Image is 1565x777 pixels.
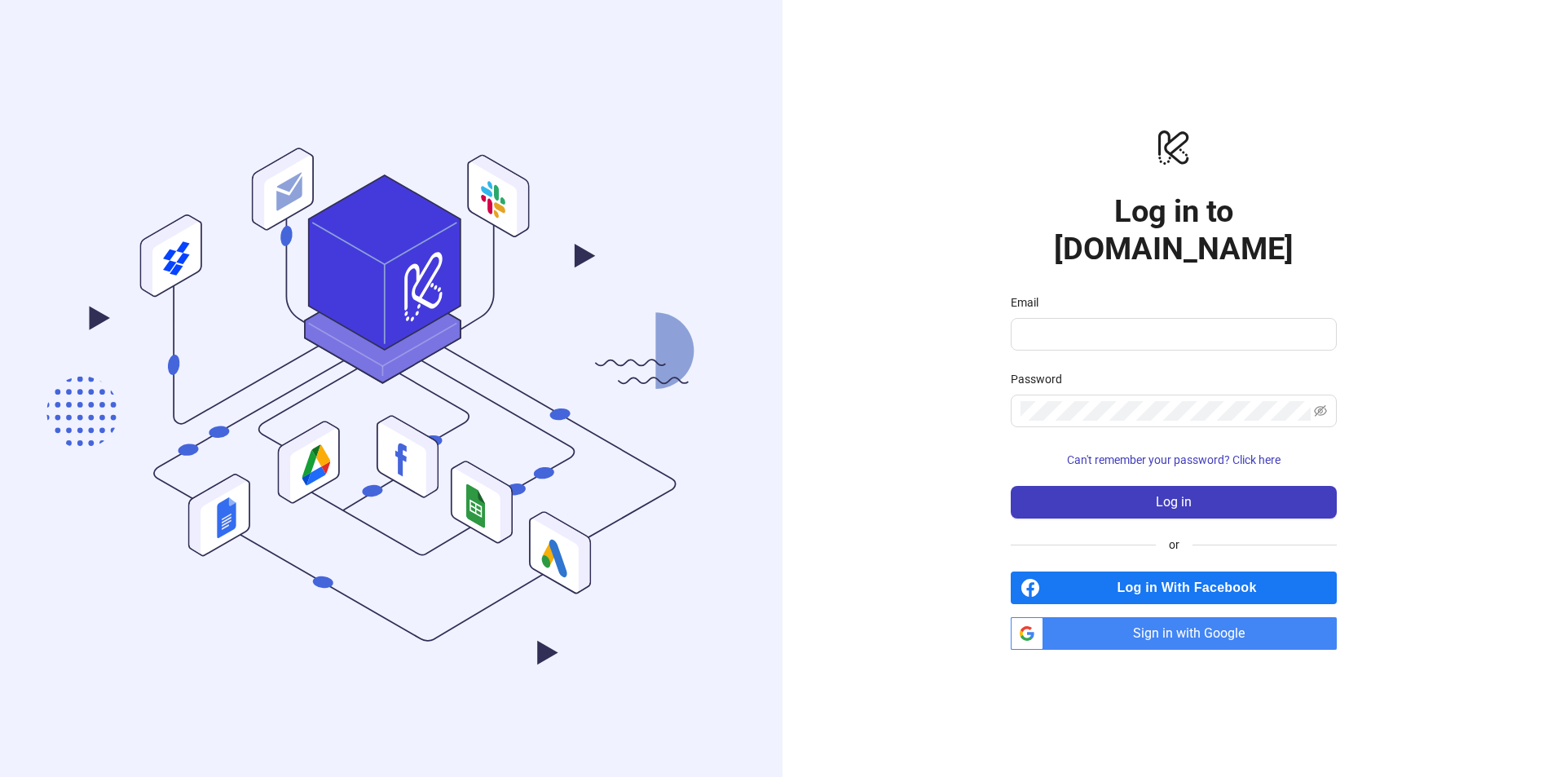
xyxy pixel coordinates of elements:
[1011,453,1337,466] a: Can't remember your password? Click here
[1156,536,1192,554] span: or
[1011,572,1337,604] a: Log in With Facebook
[1021,401,1311,421] input: Password
[1011,617,1337,650] a: Sign in with Google
[1011,447,1337,473] button: Can't remember your password? Click here
[1156,495,1192,510] span: Log in
[1011,294,1049,311] label: Email
[1021,324,1324,344] input: Email
[1314,404,1327,417] span: eye-invisible
[1050,617,1337,650] span: Sign in with Google
[1067,453,1281,466] span: Can't remember your password? Click here
[1011,192,1337,267] h1: Log in to [DOMAIN_NAME]
[1011,370,1073,388] label: Password
[1047,572,1337,604] span: Log in With Facebook
[1011,486,1337,519] button: Log in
